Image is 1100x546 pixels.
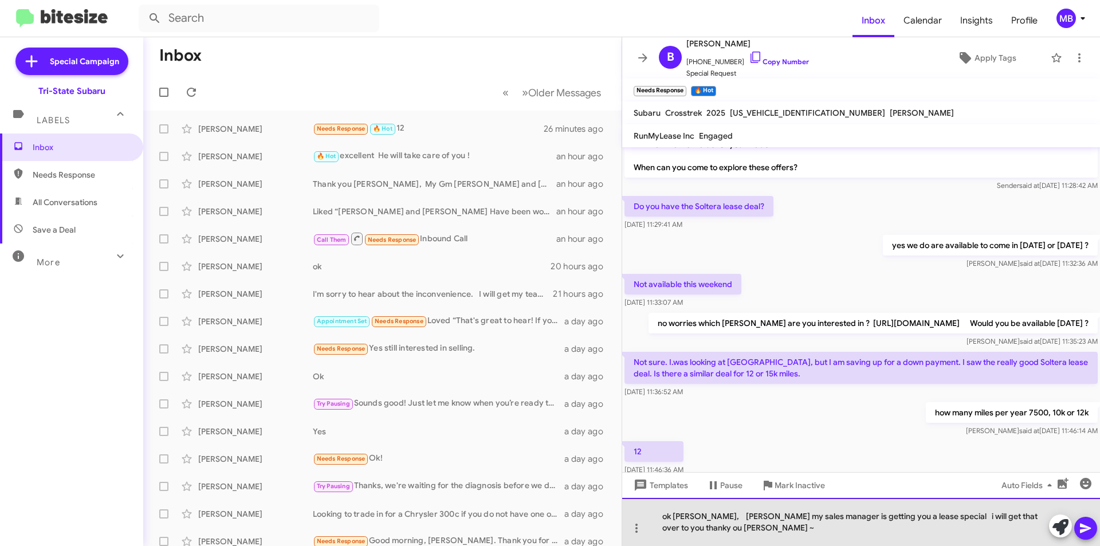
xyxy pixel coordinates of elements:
span: [DATE] 11:29:41 AM [624,220,682,229]
span: B [667,48,674,66]
input: Search [139,5,379,32]
span: 🔥 Hot [317,152,336,160]
a: Inbox [852,4,894,37]
span: said at [1019,426,1039,435]
div: a day ago [564,426,612,437]
div: [PERSON_NAME] [198,123,313,135]
div: Looking to trade in for a Chrysler 300c if you do not have one on your lot I would not be interes... [313,508,564,520]
a: Profile [1002,4,1047,37]
button: Pause [697,475,752,496]
button: MB [1047,9,1087,28]
p: Not sure. I.was looking at [GEOGRAPHIC_DATA], but I am saving up for a down payment. I saw the re... [624,352,1098,384]
div: a day ago [564,398,612,410]
a: Calendar [894,4,951,37]
div: Yes still interested in selling. [313,342,564,355]
div: Loved “That's great to hear! If you ever consider selling your vehicle in the future, feel free t... [313,315,564,328]
span: Sender [DATE] 11:28:42 AM [997,181,1098,190]
div: Ok! [313,452,564,465]
div: a day ago [564,371,612,382]
p: 12 [624,441,683,462]
div: I'm sorry to hear about the inconvenience. I will get my team to resolve this immediately. We wil... [313,288,553,300]
span: said at [1020,259,1040,268]
span: Crosstrek [665,108,702,118]
div: Ok [313,371,564,382]
span: said at [1020,337,1040,345]
span: Labels [37,115,70,125]
div: an hour ago [556,151,612,162]
span: Needs Response [375,317,423,325]
div: Thank you [PERSON_NAME], My Gm [PERSON_NAME] and [PERSON_NAME] sent you the proposal [DATE] [PERS... [313,178,556,190]
div: [PERSON_NAME] [198,206,313,217]
div: [PERSON_NAME] [198,426,313,437]
a: Special Campaign [15,48,128,75]
span: » [522,85,528,100]
span: 🔥 Hot [373,125,392,132]
span: Save a Deal [33,224,76,235]
div: excellent He will take care of you ! [313,150,556,163]
span: said at [1019,181,1039,190]
span: RunMyLease Inc [634,131,694,141]
span: Try Pausing [317,400,350,407]
span: Auto Fields [1001,475,1056,496]
div: an hour ago [556,206,612,217]
span: [PERSON_NAME] [686,37,809,50]
span: Special Campaign [50,56,119,67]
div: [PERSON_NAME] [198,261,313,272]
div: [PERSON_NAME] [198,233,313,245]
div: [PERSON_NAME] [198,508,313,520]
span: [DATE] 11:36:52 AM [624,387,683,396]
span: « [502,85,509,100]
span: 2025 [706,108,725,118]
span: Apply Tags [975,48,1016,68]
span: Needs Response [317,345,366,352]
span: Subaru [634,108,661,118]
div: Thanks, we're waiting for the diagnosis before we decide on our next step. [313,480,564,493]
button: Previous [496,81,516,104]
span: Mark Inactive [775,475,825,496]
span: Try Pausing [317,482,350,490]
span: [DATE] 11:33:07 AM [624,298,683,307]
div: a day ago [564,453,612,465]
nav: Page navigation example [496,81,608,104]
span: [US_VEHICLE_IDENTIFICATION_NUMBER] [730,108,885,118]
span: Appointment Set [317,317,367,325]
span: Call Them [317,236,347,243]
p: no worries which [PERSON_NAME] are you interested in ? [URL][DOMAIN_NAME] Would you be available ... [649,313,1098,333]
h1: Inbox [159,46,202,65]
div: [PERSON_NAME] [198,288,313,300]
div: [PERSON_NAME] [198,453,313,465]
p: Not available this weekend [624,274,741,294]
button: Next [515,81,608,104]
p: how many miles per year 7500, 10k or 12k [926,402,1098,423]
div: Yes [313,426,564,437]
span: Templates [631,475,688,496]
span: More [37,257,60,268]
span: All Conversations [33,197,97,208]
span: Needs Response [368,236,417,243]
div: [PERSON_NAME] [198,371,313,382]
div: a day ago [564,481,612,492]
button: Templates [622,475,697,496]
div: [PERSON_NAME] [198,151,313,162]
span: Inbox [33,142,130,153]
span: Needs Response [317,125,366,132]
span: Pause [720,475,742,496]
div: Tri-State Subaru [38,85,105,97]
div: [PERSON_NAME] [198,178,313,190]
span: Older Messages [528,87,601,99]
div: [PERSON_NAME] [198,316,313,327]
small: Needs Response [634,86,686,96]
span: [DATE] 11:46:36 AM [624,465,683,474]
button: Apply Tags [928,48,1045,68]
div: MB [1056,9,1076,28]
div: a day ago [564,508,612,520]
div: 21 hours ago [553,288,612,300]
span: [PERSON_NAME] [DATE] 11:35:23 AM [967,337,1098,345]
p: Do you have the Soltera lease deal? [624,196,773,217]
span: Engaged [699,131,733,141]
small: 🔥 Hot [691,86,716,96]
span: [PERSON_NAME] [DATE] 11:46:14 AM [966,426,1098,435]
